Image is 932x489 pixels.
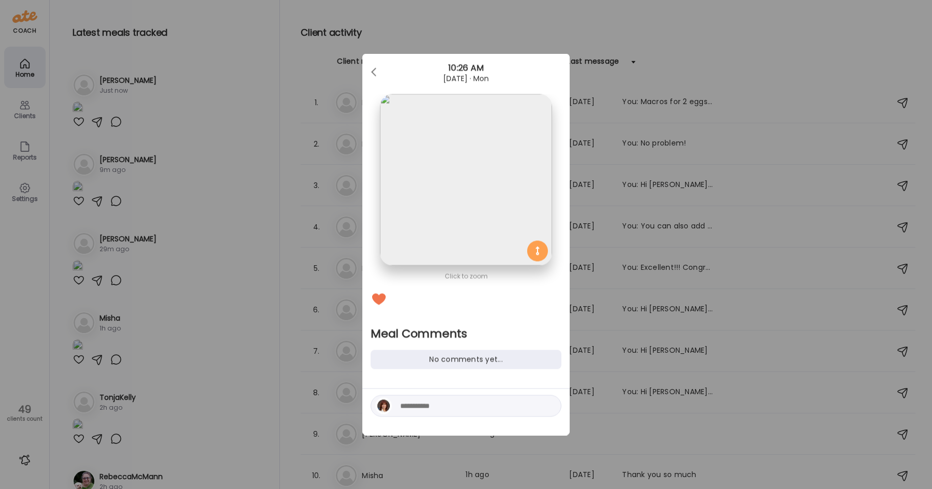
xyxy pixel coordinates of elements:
img: avatars%2FVgMyOcVd4Yg9hlzjorsLrseI4Hn1 [376,399,391,413]
img: images%2FPwXOUG2Ou3S5GU6VFDz5V1EyW272%2FvgO6ePuHhiPdjdhvCDct%2FboM8fl55DBRNVdBV5HcU_1080 [380,94,552,266]
div: Click to zoom [371,270,561,283]
div: No comments yet... [371,350,561,369]
h2: Meal Comments [371,326,561,342]
div: [DATE] · Mon [362,75,570,83]
div: 10:26 AM [362,62,570,75]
